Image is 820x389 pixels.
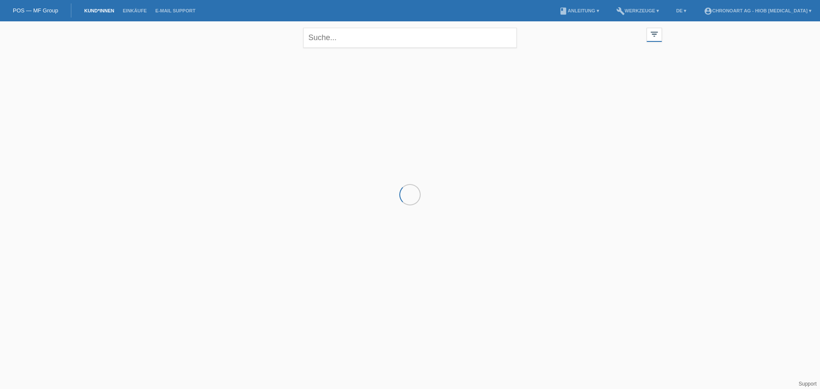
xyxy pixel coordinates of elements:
[80,8,118,13] a: Kund*innen
[118,8,151,13] a: Einkäufe
[616,7,625,15] i: build
[303,28,517,48] input: Suche...
[151,8,200,13] a: E-Mail Support
[799,381,817,387] a: Support
[700,8,816,13] a: account_circleChronoart AG - Hiob [MEDICAL_DATA] ▾
[704,7,712,15] i: account_circle
[672,8,691,13] a: DE ▾
[650,29,659,39] i: filter_list
[555,8,603,13] a: bookAnleitung ▾
[559,7,568,15] i: book
[612,8,664,13] a: buildWerkzeuge ▾
[13,7,58,14] a: POS — MF Group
